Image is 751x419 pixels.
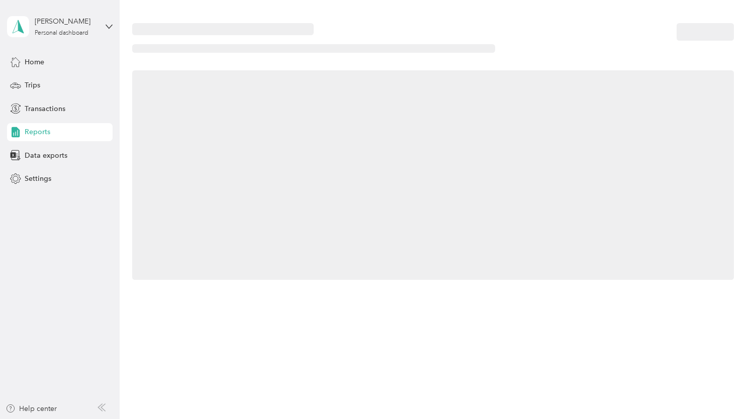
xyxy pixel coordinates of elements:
[35,16,98,27] div: [PERSON_NAME]
[35,30,88,36] div: Personal dashboard
[6,403,57,414] button: Help center
[25,103,65,114] span: Transactions
[25,127,50,137] span: Reports
[25,150,67,161] span: Data exports
[25,173,51,184] span: Settings
[25,80,40,90] span: Trips
[25,57,44,67] span: Home
[695,363,751,419] iframe: Everlance-gr Chat Button Frame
